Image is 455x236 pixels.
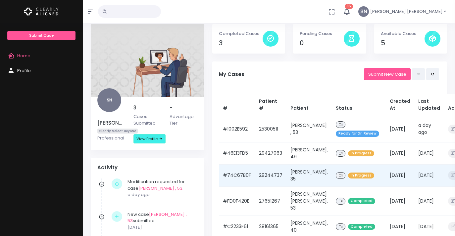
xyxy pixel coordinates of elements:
[381,39,425,47] h4: 5
[286,116,332,142] td: [PERSON_NAME] , 53
[170,105,198,111] h5: -
[286,142,332,164] td: [PERSON_NAME], 49
[414,186,444,216] td: [DATE]
[286,94,332,116] th: Patient
[370,8,443,15] span: [PERSON_NAME] [PERSON_NAME]
[24,5,59,19] img: Logo Horizontal
[97,165,198,171] h4: Activity
[300,39,343,47] h4: 0
[97,135,126,141] p: Professional
[219,39,263,47] h4: 3
[133,105,162,111] h5: 3
[414,164,444,186] td: [DATE]
[364,68,411,80] a: Submit New Case
[414,142,444,164] td: [DATE]
[414,116,444,142] td: a day ago
[219,30,263,37] p: Completed Cases
[386,116,414,142] td: [DATE]
[219,94,255,116] th: #
[97,129,138,134] span: Clearly Select Beyond
[358,6,369,17] span: SN
[127,224,194,231] p: [DATE]
[17,67,31,74] span: Profile
[127,211,194,231] div: New case submitted.
[127,178,194,198] div: Modification requested for case .
[255,186,286,216] td: 27651267
[219,71,364,77] h5: My Cases
[133,134,166,143] a: View Profile
[255,142,286,164] td: 29427063
[348,173,374,179] span: In Progress
[386,186,414,216] td: [DATE]
[381,30,425,37] p: Available Cases
[127,211,187,224] a: [PERSON_NAME] , 53
[336,131,379,137] span: Ready for Dr. Review
[386,142,414,164] td: [DATE]
[219,186,255,216] td: #FD0F420E
[97,88,121,112] span: SN
[29,33,54,38] span: Submit Case
[348,150,374,157] span: In Progress
[255,164,286,186] td: 29244737
[345,4,353,9] span: 35
[332,94,386,116] th: Status
[255,116,286,142] td: 25300511
[348,198,375,204] span: Completed
[386,94,414,116] th: Created At
[386,164,414,186] td: [DATE]
[17,53,30,59] span: Home
[138,185,182,191] a: [PERSON_NAME] , 53
[127,191,194,198] p: a day ago
[7,31,75,40] a: Submit Case
[286,186,332,216] td: [PERSON_NAME] [PERSON_NAME], 53
[300,30,343,37] p: Pending Cases
[348,224,375,230] span: Completed
[219,142,255,164] td: #46E13FD5
[97,120,126,126] h5: [PERSON_NAME] [PERSON_NAME]
[219,116,255,142] td: #1002E592
[255,94,286,116] th: Patient #
[133,113,162,126] p: Cases Submitted
[170,113,198,126] p: Advantage Tier
[219,164,255,186] td: #74C67B0F
[414,94,444,116] th: Last Updated
[286,164,332,186] td: [PERSON_NAME], 35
